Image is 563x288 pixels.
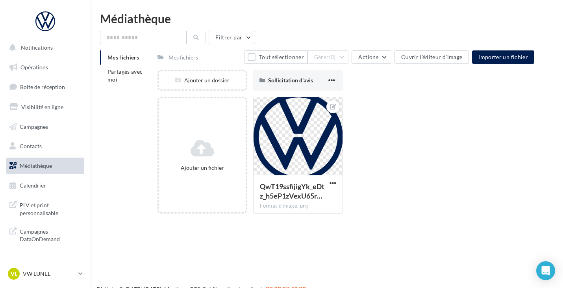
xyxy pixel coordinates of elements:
[358,54,378,60] span: Actions
[394,50,469,64] button: Ouvrir l'éditeur d'image
[5,119,86,135] a: Campagnes
[107,54,139,61] span: Mes fichiers
[21,44,53,51] span: Notifications
[329,54,336,60] span: (0)
[11,270,17,278] span: VL
[5,59,86,76] a: Opérations
[20,162,52,169] span: Médiathèque
[20,143,42,149] span: Contacts
[478,54,528,60] span: Importer un fichier
[5,223,86,246] a: Campagnes DataOnDemand
[536,261,555,280] div: Open Intercom Messenger
[5,158,86,174] a: Médiathèque
[6,266,84,281] a: VL VW LUNEL
[209,31,255,44] button: Filtrer par
[268,77,313,84] span: Sollicitation d'avis
[5,99,86,115] a: Visibilité en ligne
[472,50,534,64] button: Importer un fichier
[244,50,307,64] button: Tout sélectionner
[352,50,391,64] button: Actions
[20,200,81,217] span: PLV et print personnalisable
[20,64,48,71] span: Opérations
[20,182,46,189] span: Calendrier
[5,39,83,56] button: Notifications
[169,54,198,61] div: Mes fichiers
[5,78,86,95] a: Boîte de réception
[100,13,554,24] div: Médiathèque
[107,68,143,83] span: Partagés avec moi
[162,164,243,172] div: Ajouter un fichier
[5,138,86,154] a: Contacts
[260,203,336,210] div: Format d'image: png
[5,197,86,220] a: PLV et print personnalisable
[20,84,65,90] span: Boîte de réception
[5,177,86,194] a: Calendrier
[20,123,48,130] span: Campagnes
[20,226,81,243] span: Campagnes DataOnDemand
[23,270,75,278] p: VW LUNEL
[260,182,324,200] span: QwT19ssfijigYk_eDtz_h5eP1zVexU65rL4k1jvdCLZ0xm10jEgPgJ8Fk0RD8yn8uCLsZDRwCyEpsccKPg=s0
[307,50,349,64] button: Gérer(0)
[159,76,246,84] div: Ajouter un dossier
[21,104,63,110] span: Visibilité en ligne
